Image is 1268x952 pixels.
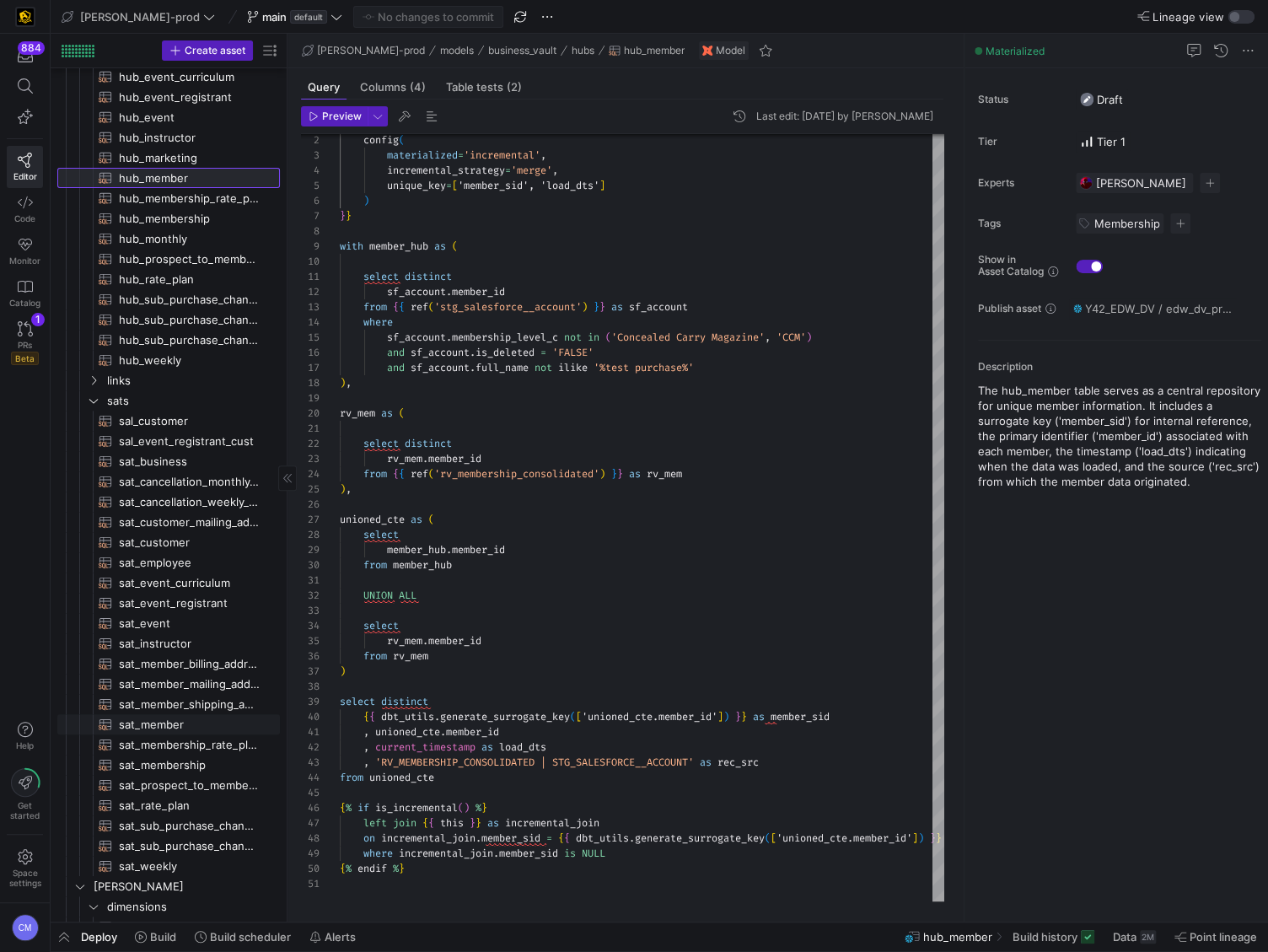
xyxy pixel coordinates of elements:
[107,391,277,411] span: sats
[1190,930,1257,944] span: Point lineage
[57,67,280,87] a: hub_event_curriculum​​​​​​​​​​
[7,842,43,896] a: Spacesettings
[458,179,599,192] span: 'member_sid', 'load_dts'
[119,836,261,856] span: sat_sub_purchase_channel_weekly_forecast​​​​​​​​​​
[119,756,261,775] span: sat_membership​​​​​​​​​​
[446,179,452,192] span: =
[57,127,280,148] div: Press SPACE to select this row.
[57,815,280,836] a: sat_sub_purchase_channel_monthly_forecast​​​​​​​​​​
[57,107,280,127] a: hub_event​​​​​​​​​​
[301,178,320,193] div: 5
[80,10,200,24] span: [PERSON_NAME]-prod
[340,209,346,223] span: }
[434,239,446,253] span: as
[340,376,346,390] span: )
[119,290,261,309] span: hub_sub_purchase_channel_monthly_forecast​​​​​​​​​​
[10,800,40,820] span: Get started
[7,188,43,230] a: Code
[617,467,623,481] span: }
[57,714,280,734] a: sat_member​​​​​​​​​​
[411,467,428,481] span: ref
[119,857,261,876] span: sat_weekly​​​​​​​​​​
[14,213,35,223] span: Code
[301,132,320,148] div: 2
[17,8,34,25] img: https://storage.googleapis.com/y42-prod-data-exchange/images/uAsz27BndGEK0hZWDFeOjoxA7jCwgK9jE472...
[399,406,405,420] span: (
[340,482,346,496] span: )
[301,208,320,223] div: 7
[611,300,623,314] span: as
[387,346,405,359] span: and
[57,330,280,350] div: Press SPACE to select this row.
[57,714,280,734] div: Press SPACE to select this row.
[428,452,481,465] span: member_id
[57,674,280,694] a: sat_member_mailing_address​​​​​​​​​​
[57,492,280,512] div: Press SPACE to select this row.
[119,715,261,734] span: sat_member​​​​​​​​​​
[564,331,582,344] span: not
[57,309,280,330] div: Press SPACE to select this row.
[363,300,387,314] span: from
[387,148,458,162] span: materialized
[290,10,327,24] span: default
[599,179,605,192] span: ]
[363,315,393,329] span: where
[604,40,689,61] button: hub_member
[7,761,43,827] button: Getstarted
[428,300,434,314] span: (
[7,910,43,945] button: CM
[1076,131,1130,153] button: Tier 1 - CriticalTier 1
[411,300,428,314] span: ref
[119,331,261,350] span: hub_sub_purchase_channel​​​​​​​​​​
[440,45,474,56] span: models
[119,735,261,755] span: sat_membership_rate_plan​​​​​​​​​​
[411,346,470,359] span: sf_account
[647,467,682,481] span: rv_mem
[119,411,261,431] span: sal_customer​​​​​​​​​​
[57,836,280,856] a: sat_sub_purchase_channel_weekly_forecast​​​​​​​​​​
[7,272,43,315] a: Catalog
[9,255,40,266] span: Monitor
[57,492,280,512] a: sat_cancellation_weekly_forecast​​​​​​​​​​
[629,467,641,481] span: as
[605,331,611,344] span: (
[119,594,261,613] span: sat_event_registrant​​​​​​​​​​
[119,513,261,532] span: sat_customer_mailing_address​​​​​​​​​​
[588,331,599,344] span: in
[624,45,685,56] span: hub_member
[119,310,261,330] span: hub_sub_purchase_channel_weekly_forecast​​​​​​​​​​
[119,917,261,937] span: dm_business​​​​​​​​​​
[7,714,43,758] button: Help
[119,229,261,249] span: hub_monthly​​​​​​​​​​
[57,471,280,492] div: Press SPACE to select this row.
[7,230,43,272] a: Monitor
[57,188,280,208] a: hub_membership_rate_plan​​​​​​​​​​
[1069,298,1238,320] button: Y42_EDW_DV / edw_dv_prod_main / HUB_MEMBER
[572,45,594,56] span: hubs
[119,351,261,370] span: hub_weekly​​​​​​​​​​
[298,40,429,61] button: [PERSON_NAME]-prod
[594,300,599,314] span: }
[301,148,320,163] div: 3
[57,289,280,309] div: Press SPACE to select this row.
[411,361,470,374] span: sf_account
[986,45,1045,57] span: Materialized
[9,868,41,888] span: Space settings
[301,390,320,406] div: 19
[301,406,320,421] div: 20
[399,300,405,314] span: {
[399,467,405,481] span: {
[57,208,280,229] div: Press SPACE to select this row.
[119,128,261,148] span: hub_instructor​​​​​​​​​​
[594,361,694,374] span: '%test purchase%'
[387,361,405,374] span: and
[57,411,280,431] a: sal_customer​​​​​​​​​​
[978,361,1261,373] p: Description
[262,10,287,24] span: main
[387,452,422,465] span: rv_mem
[346,482,352,496] span: ,
[7,146,43,188] a: Editor
[210,930,291,944] span: Build scheduler
[107,371,277,390] span: links
[94,877,277,896] span: [PERSON_NAME]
